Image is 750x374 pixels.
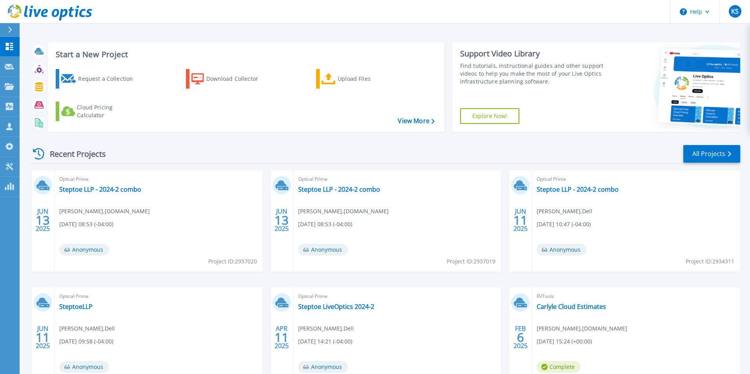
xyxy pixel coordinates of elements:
div: Request a Collection [78,71,141,87]
span: Optical Prime [298,292,497,301]
a: Steptoe LLP - 2024-2 combo [537,185,619,193]
span: Project ID: 2937020 [208,257,257,266]
span: [DATE] 14:21 (-04:00) [298,337,352,346]
a: Steptoe LLP - 2024-2 combo [298,185,380,193]
span: Project ID: 2937019 [447,257,495,266]
span: [PERSON_NAME] , [DOMAIN_NAME] [298,207,389,216]
div: JUN 2025 [274,206,289,234]
span: [DATE] 09:58 (-04:00) [59,337,113,346]
span: Optical Prime [59,175,258,183]
div: JUN 2025 [513,206,528,234]
span: Anonymous [298,361,348,373]
span: Anonymous [298,244,348,256]
div: Find tutorials, instructional guides and other support videos to help you make the most of your L... [460,62,607,85]
div: Download Collector [206,71,269,87]
span: [DATE] 10:47 (-04:00) [537,220,591,229]
span: 13 [36,217,50,223]
span: Optical Prime [537,175,735,183]
div: Cloud Pricing Calculator [77,103,140,119]
span: KS [731,8,739,15]
div: FEB 2025 [513,323,528,352]
span: [PERSON_NAME] , [DOMAIN_NAME] [537,324,627,333]
span: Optical Prime [298,175,497,183]
span: Project ID: 2934311 [686,257,734,266]
span: [PERSON_NAME] , Dell [298,324,354,333]
a: Steptoe LiveOptics 2024-2 [298,303,374,310]
span: Complete [537,361,581,373]
a: Request a Collection [56,69,143,89]
span: Optical Prime [59,292,258,301]
div: Support Video Library [460,49,607,59]
div: Recent Projects [30,144,117,163]
a: Steptoe LLP - 2024-2 combo [59,185,141,193]
span: [PERSON_NAME] , Dell [59,324,115,333]
span: [PERSON_NAME] , Dell [537,207,592,216]
span: [DATE] 08:53 (-04:00) [298,220,352,229]
span: [PERSON_NAME] , [DOMAIN_NAME] [59,207,150,216]
div: Upload Files [338,71,400,87]
a: All Projects [683,145,740,163]
span: RVTools [537,292,735,301]
a: Upload Files [316,69,404,89]
span: Anonymous [537,244,586,256]
span: 11 [275,334,289,341]
span: 13 [275,217,289,223]
span: [DATE] 08:53 (-04:00) [59,220,113,229]
a: Download Collector [186,69,273,89]
div: JUN 2025 [35,206,50,234]
span: [DATE] 15:24 (+00:00) [537,337,592,346]
div: JUN 2025 [35,323,50,352]
a: SteptoeLLP [59,303,93,310]
a: View More [398,117,434,125]
span: 11 [513,217,528,223]
span: 11 [36,334,50,341]
a: Explore Now! [460,108,520,124]
span: Anonymous [59,244,109,256]
a: Cloud Pricing Calculator [56,102,143,121]
span: Anonymous [59,361,109,373]
span: 6 [517,334,524,341]
a: Carlyle Cloud Estimates [537,303,606,310]
div: APR 2025 [274,323,289,352]
h3: Start a New Project [56,50,434,59]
